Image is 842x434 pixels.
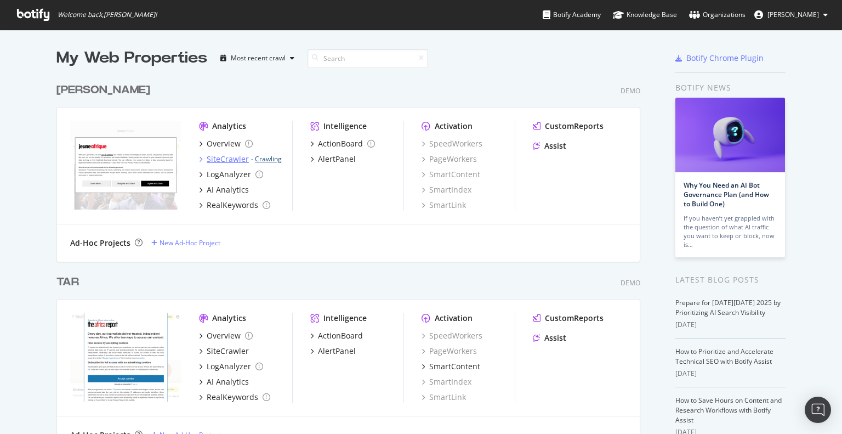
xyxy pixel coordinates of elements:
a: LogAnalyzer [199,169,263,180]
a: Overview [199,138,253,149]
img: Why You Need an AI Bot Governance Plan (and How to Build One) [675,98,785,172]
a: RealKeywords [199,200,270,211]
a: ActionBoard [310,138,375,149]
a: AlertPanel [310,346,356,357]
div: New Ad-Hoc Project [160,238,220,247]
img: - JA [70,121,181,210]
a: CustomReports [533,313,604,324]
a: SmartContent [422,361,480,372]
div: Botify Chrome Plugin [686,53,764,64]
a: CustomReports [533,121,604,132]
a: SpeedWorkers [422,138,482,149]
div: Assist [544,332,566,343]
div: CustomReports [545,121,604,132]
div: [PERSON_NAME] [56,82,150,98]
span: Welcome back, [PERSON_NAME] ! [58,10,157,19]
div: If you haven’t yet grappled with the question of what AI traffic you want to keep or block, now is… [684,214,777,249]
a: Prepare for [DATE][DATE] 2025 by Prioritizing AI Search Visibility [675,298,781,317]
div: Activation [435,121,473,132]
div: ActionBoard [318,330,363,341]
a: New Ad-Hoc Project [151,238,220,247]
a: AI Analytics [199,376,249,387]
a: SmartLink [422,200,466,211]
div: Most recent crawl [231,55,286,61]
div: Intelligence [323,313,367,324]
input: Search [308,49,428,68]
div: AlertPanel [318,154,356,165]
div: AI Analytics [207,376,249,387]
div: [DATE] [675,369,786,379]
a: SiteCrawler [199,346,249,357]
a: Crawling [255,154,282,164]
a: AlertPanel [310,154,356,165]
a: RealKeywords [199,392,270,403]
a: ActionBoard [310,330,363,341]
div: Demo [621,278,640,288]
div: Ad-Hoc Projects [70,238,130,249]
a: [PERSON_NAME] [56,82,155,98]
div: SmartContent [429,361,480,372]
div: Analytics [212,121,246,132]
button: Most recent crawl [216,49,299,67]
div: [DATE] [675,320,786,330]
span: frederic Devigne [767,10,819,19]
div: Open Intercom Messenger [805,397,831,423]
a: SmartIndex [422,184,471,195]
div: SiteCrawler [207,154,249,165]
div: Latest Blog Posts [675,274,786,286]
div: - [251,154,282,164]
a: PageWorkers [422,154,477,165]
div: AlertPanel [318,346,356,357]
div: Knowledge Base [613,9,677,20]
div: Intelligence [323,121,367,132]
div: SiteCrawler [207,346,249,357]
a: SmartIndex [422,376,471,387]
div: RealKeywords [207,200,258,211]
div: ActionBoard [318,138,363,149]
div: CustomReports [545,313,604,324]
a: SmartContent [422,169,480,180]
div: Analytics [212,313,246,324]
a: PageWorkers [422,346,477,357]
div: Overview [207,330,241,341]
div: AI Analytics [207,184,249,195]
div: Demo [621,86,640,95]
div: Botify news [675,82,786,94]
a: Assist [533,332,566,343]
button: [PERSON_NAME] [746,6,837,24]
div: Botify Academy [543,9,601,20]
div: Assist [544,140,566,151]
div: Activation [435,313,473,324]
img: Project Slot2 [70,313,181,402]
div: LogAnalyzer [207,361,251,372]
a: Assist [533,140,566,151]
div: LogAnalyzer [207,169,251,180]
div: Overview [207,138,241,149]
div: RealKeywords [207,392,258,403]
a: AI Analytics [199,184,249,195]
a: SmartLink [422,392,466,403]
a: TAR [56,274,83,290]
a: How to Save Hours on Content and Research Workflows with Botify Assist [675,396,782,425]
a: Why You Need an AI Bot Governance Plan (and How to Build One) [684,181,769,208]
div: TAR [56,274,79,290]
a: LogAnalyzer [199,361,263,372]
a: SiteCrawler- Crawling [199,154,282,165]
a: SpeedWorkers [422,330,482,341]
a: Overview [199,330,253,341]
a: How to Prioritize and Accelerate Technical SEO with Botify Assist [675,347,773,366]
a: Botify Chrome Plugin [675,53,764,64]
div: My Web Properties [56,47,207,69]
div: Organizations [689,9,746,20]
